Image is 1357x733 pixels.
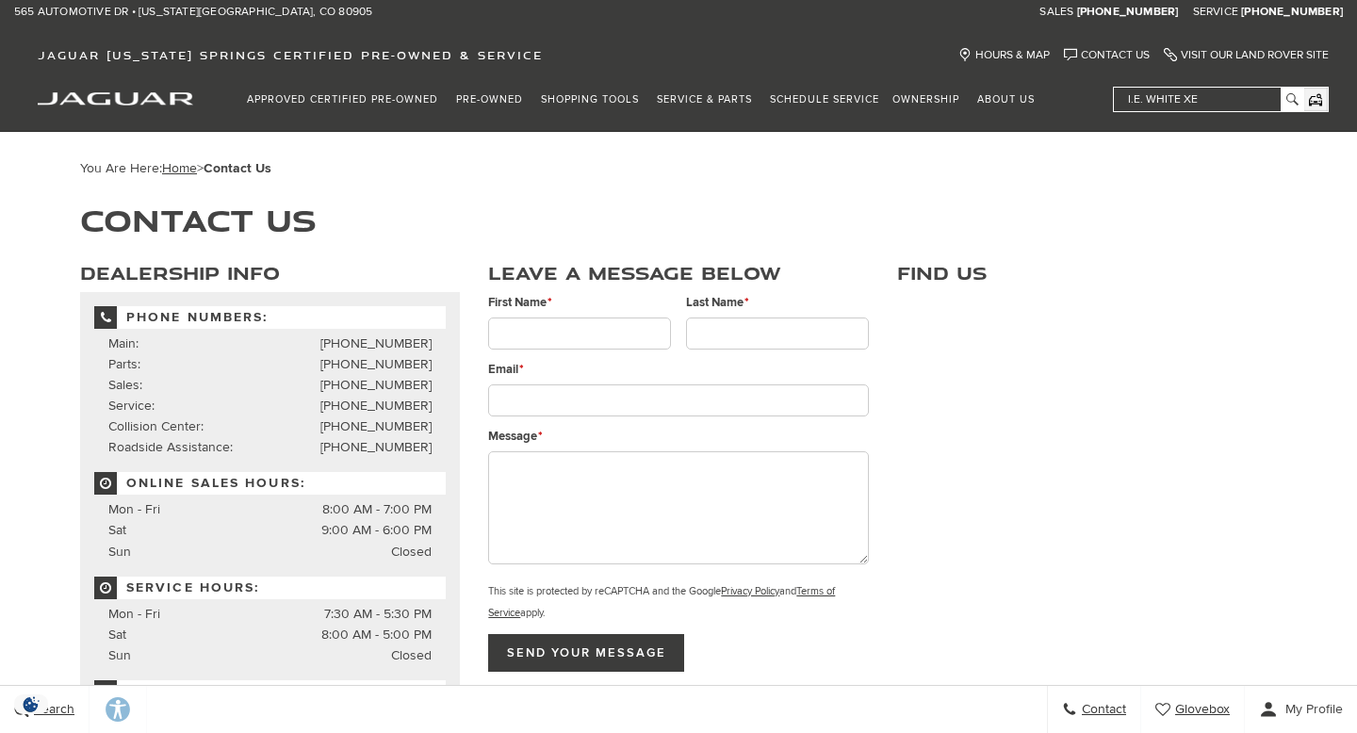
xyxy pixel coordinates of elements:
small: This site is protected by reCAPTCHA and the Google and apply. [488,585,835,619]
a: Service & Parts [650,83,763,116]
span: Service [1193,5,1238,19]
span: Sun [108,647,131,663]
span: Jaguar [US_STATE] Springs Certified Pre-Owned & Service [38,48,543,62]
h1: Contact Us [80,204,1277,236]
a: [PHONE_NUMBER] [320,439,432,455]
a: Hours & Map [958,48,1050,62]
iframe: Dealer location map [897,292,1277,664]
span: Service Hours: [94,577,446,599]
input: Send your message [488,634,684,672]
a: Visit Our Land Rover Site [1164,48,1329,62]
nav: Main Navigation [240,83,1046,116]
span: Sales: [108,377,142,393]
span: 8:00 AM - 5:00 PM [321,625,432,645]
span: Mon - Fri [108,501,160,517]
a: [PHONE_NUMBER] [320,356,432,372]
a: [PHONE_NUMBER] [320,377,432,393]
span: Sat [108,627,126,643]
h3: Find Us [897,264,1277,283]
span: My Profile [1278,702,1343,718]
h3: Dealership Info [80,264,460,283]
span: Sat [108,522,126,538]
a: Jaguar [US_STATE] Springs Certified Pre-Owned & Service [28,48,552,62]
a: Pre-Owned [450,83,534,116]
img: Opt-Out Icon [9,694,53,714]
input: i.e. White XE [1114,88,1302,111]
span: Closed [391,542,432,562]
a: jaguar [38,90,193,106]
strong: Contact Us [204,160,271,176]
span: Main: [108,335,139,351]
span: You Are Here: [80,160,271,176]
span: Online Sales Hours: [94,472,446,495]
label: First Name [488,292,552,313]
span: Mon - Fri [108,606,160,622]
a: Home [162,160,197,176]
span: 8:00 AM - 7:00 PM [322,499,432,520]
a: [PHONE_NUMBER] [320,335,432,351]
button: Open user profile menu [1245,686,1357,733]
span: 7:30 AM - 5:30 PM [324,604,432,625]
a: [PHONE_NUMBER] [320,398,432,414]
a: Privacy Policy [721,585,779,597]
span: 9:00 AM - 6:00 PM [321,520,432,541]
span: Glovebox [1170,702,1230,718]
span: Sun [108,544,131,560]
a: Ownership [886,83,971,116]
span: Phone Numbers: [94,306,446,329]
a: 565 Automotive Dr • [US_STATE][GEOGRAPHIC_DATA], CO 80905 [14,5,372,20]
label: Email [488,359,524,380]
a: [PHONE_NUMBER] [1077,5,1179,20]
span: Sales [1039,5,1073,19]
img: Jaguar [38,92,193,106]
span: Closed [391,645,432,666]
a: Shopping Tools [534,83,650,116]
label: Last Name [686,292,749,313]
span: Parts: [108,356,140,372]
a: [PHONE_NUMBER] [320,418,432,434]
div: Breadcrumbs [80,160,1277,176]
span: Service: [108,398,155,414]
span: Parts Hours: [94,680,446,703]
section: Click to Open Cookie Consent Modal [9,694,53,714]
span: Collision Center: [108,418,204,434]
a: Contact Us [1064,48,1150,62]
span: > [162,160,271,176]
span: Roadside Assistance: [108,439,233,455]
a: Approved Certified Pre-Owned [240,83,450,116]
a: Schedule Service [763,83,886,116]
label: Message [488,426,543,447]
a: Glovebox [1141,686,1245,733]
h3: Leave a Message Below [488,264,868,283]
span: Contact [1077,702,1126,718]
a: [PHONE_NUMBER] [1241,5,1343,20]
a: About Us [971,83,1046,116]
